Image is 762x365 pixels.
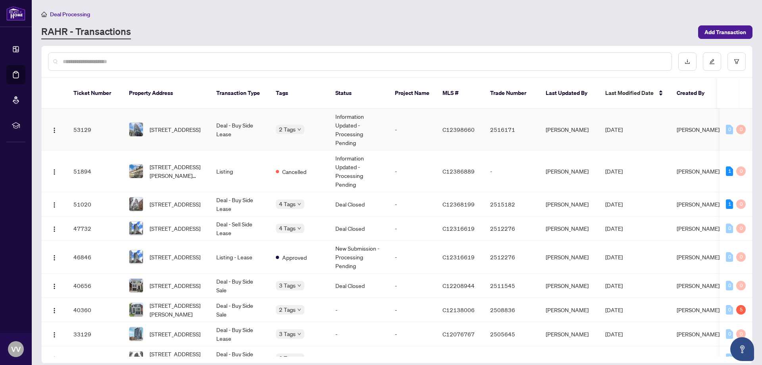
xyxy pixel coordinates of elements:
[726,305,733,315] div: 0
[48,303,61,316] button: Logo
[51,169,58,175] img: Logo
[703,52,721,71] button: edit
[51,255,58,261] img: Logo
[150,281,200,290] span: [STREET_ADDRESS]
[297,226,301,230] span: down
[279,329,296,338] span: 3 Tags
[484,274,539,298] td: 2511545
[297,356,301,360] span: down
[726,166,733,176] div: 1
[41,12,47,17] span: home
[48,165,61,178] button: Logo
[279,305,296,314] span: 2 Tags
[279,199,296,209] span: 4 Tags
[389,216,436,241] td: -
[685,59,690,64] span: download
[539,151,599,192] td: [PERSON_NAME]
[539,274,599,298] td: [PERSON_NAME]
[389,109,436,151] td: -
[50,11,90,18] span: Deal Processing
[484,78,539,109] th: Trade Number
[443,225,475,232] span: C12316619
[484,151,539,192] td: -
[443,282,475,289] span: C12208944
[443,355,475,362] span: C12086546
[605,253,623,261] span: [DATE]
[279,224,296,233] span: 4 Tags
[48,123,61,136] button: Logo
[389,274,436,298] td: -
[48,222,61,235] button: Logo
[329,274,389,298] td: Deal Closed
[677,282,720,289] span: [PERSON_NAME]
[269,78,329,109] th: Tags
[677,225,720,232] span: [PERSON_NAME]
[48,279,61,292] button: Logo
[726,281,733,290] div: 0
[736,224,746,233] div: 0
[210,274,269,298] td: Deal - Buy Side Sale
[297,284,301,288] span: down
[539,241,599,274] td: [PERSON_NAME]
[67,78,123,109] th: Ticket Number
[329,216,389,241] td: Deal Closed
[279,353,296,363] span: 3 Tags
[150,162,204,180] span: [STREET_ADDRESS][PERSON_NAME][PERSON_NAME]
[329,298,389,322] td: -
[736,281,746,290] div: 0
[150,330,200,338] span: [STREET_ADDRESS]
[605,282,623,289] span: [DATE]
[129,222,143,235] img: thumbnail-img
[282,253,307,262] span: Approved
[605,330,623,338] span: [DATE]
[210,109,269,151] td: Deal - Buy Side Lease
[129,164,143,178] img: thumbnail-img
[67,241,123,274] td: 46846
[605,225,623,232] span: [DATE]
[51,283,58,290] img: Logo
[539,192,599,216] td: [PERSON_NAME]
[443,330,475,338] span: C12076767
[297,202,301,206] span: down
[51,202,58,208] img: Logo
[605,168,623,175] span: [DATE]
[129,279,143,292] img: thumbnail-img
[129,250,143,264] img: thumbnail-img
[129,327,143,341] img: thumbnail-img
[539,109,599,151] td: [PERSON_NAME]
[443,201,475,208] span: C12368199
[129,123,143,136] img: thumbnail-img
[67,298,123,322] td: 40360
[41,25,131,39] a: RAHR - Transactions
[539,298,599,322] td: [PERSON_NAME]
[389,322,436,346] td: -
[210,192,269,216] td: Deal - Buy Side Lease
[605,89,654,97] span: Last Modified Date
[677,168,720,175] span: [PERSON_NAME]
[48,251,61,263] button: Logo
[279,125,296,134] span: 2 Tags
[210,241,269,274] td: Listing - Lease
[150,224,200,233] span: [STREET_ADDRESS]
[67,216,123,241] td: 47732
[11,344,21,355] span: VV
[443,168,475,175] span: C12386889
[329,322,389,346] td: -
[6,6,25,21] img: logo
[389,78,436,109] th: Project Name
[605,201,623,208] span: [DATE]
[129,303,143,317] img: thumbnail-img
[484,298,539,322] td: 2508836
[670,78,718,109] th: Created By
[677,330,720,338] span: [PERSON_NAME]
[279,281,296,290] span: 3 Tags
[698,25,752,39] button: Add Transaction
[150,253,200,261] span: [STREET_ADDRESS]
[389,192,436,216] td: -
[210,322,269,346] td: Deal - Buy Side Lease
[67,322,123,346] td: 33129
[709,59,715,64] span: edit
[67,274,123,298] td: 40656
[48,198,61,211] button: Logo
[539,322,599,346] td: [PERSON_NAME]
